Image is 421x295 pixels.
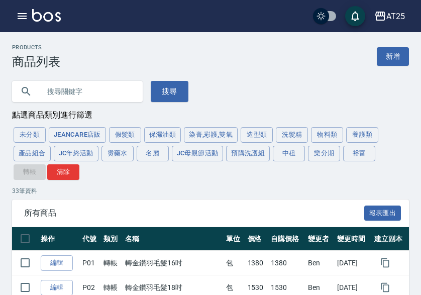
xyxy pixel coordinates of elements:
td: 轉帳 [101,251,123,275]
button: 物料類 [311,127,343,143]
th: 操作 [38,227,80,251]
td: 轉金鑽羽毛髮16吋 [123,251,224,275]
button: 裕富 [343,146,375,161]
a: 報表匯出 [364,208,401,217]
th: 名稱 [123,227,224,251]
button: 養護類 [346,127,378,143]
button: 保濕油類 [144,127,181,143]
td: P01 [80,251,101,275]
th: 價格 [245,227,269,251]
button: 燙藥水 [101,146,134,161]
h3: 商品列表 [12,55,60,69]
th: 自購價格 [268,227,305,251]
button: 假髮類 [109,127,141,143]
button: 染膏,彩護,雙氧 [184,127,238,143]
button: 名麗 [137,146,169,161]
td: 包 [224,251,245,275]
h2: Products [12,44,60,51]
th: 建立副本 [372,227,409,251]
button: 中租 [273,146,305,161]
a: 新增 [377,47,409,66]
span: 所有商品 [24,208,364,218]
button: JC年終活動 [54,146,98,161]
button: 清除 [47,164,79,180]
button: save [345,6,365,26]
button: 報表匯出 [364,206,401,221]
td: [DATE] [335,251,372,275]
th: 代號 [80,227,101,251]
th: 單位 [224,227,245,251]
button: 造型類 [241,127,273,143]
button: 未分類 [14,127,46,143]
div: AT25 [386,10,405,23]
button: 產品組合 [14,146,51,161]
button: JeanCare店販 [49,127,106,143]
div: 點選商品類別進行篩選 [12,110,409,121]
button: 搜尋 [151,81,188,102]
button: 樂分期 [308,146,340,161]
th: 類別 [101,227,123,251]
button: JC母親節活動 [172,146,224,161]
button: AT25 [370,6,409,27]
th: 變更者 [305,227,335,251]
td: Ben [305,251,335,275]
td: 1380 [268,251,305,275]
a: 編輯 [41,255,73,271]
input: 搜尋關鍵字 [40,78,135,105]
p: 33 筆資料 [12,186,409,195]
img: Logo [32,9,61,22]
td: 1380 [245,251,269,275]
button: 預購洗護組 [226,146,270,161]
th: 變更時間 [335,227,372,251]
button: 洗髮精 [276,127,308,143]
